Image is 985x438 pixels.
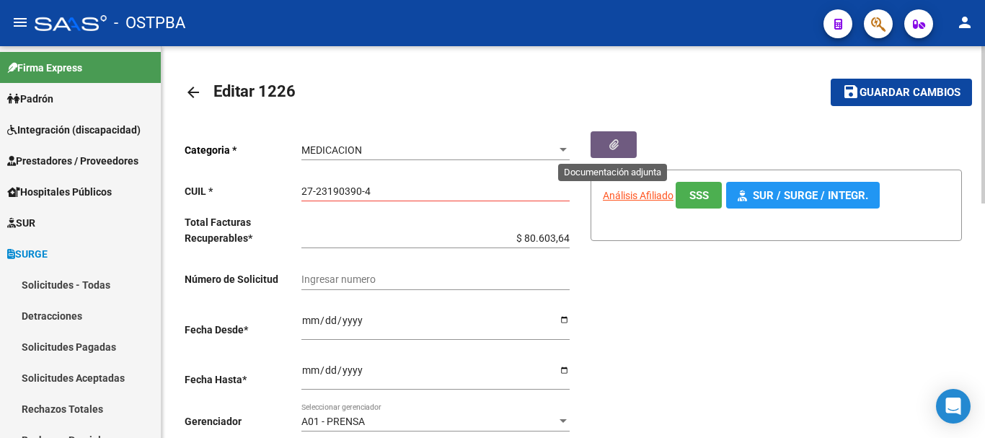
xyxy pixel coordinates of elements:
mat-icon: save [842,83,860,100]
p: Fecha Hasta [185,372,301,387]
span: Integración (discapacidad) [7,122,141,138]
mat-icon: arrow_back [185,84,202,101]
span: Hospitales Públicos [7,184,112,200]
p: Número de Solicitud [185,271,301,287]
span: Firma Express [7,60,82,76]
span: MEDICACION [301,144,362,156]
p: Gerenciador [185,413,301,429]
span: - OSTPBA [114,7,185,39]
p: Categoria * [185,142,301,158]
div: Open Intercom Messenger [936,389,971,424]
span: Análisis Afiliado [603,190,673,201]
span: Editar 1226 [213,82,296,100]
p: Total Facturas Recuperables [185,214,301,246]
span: A01 - PRENSA [301,416,365,427]
span: SUR [7,215,35,231]
button: SSS [676,182,722,209]
p: Fecha Desde [185,322,301,338]
mat-icon: menu [12,14,29,31]
span: SSS [689,189,709,202]
p: CUIL * [185,183,301,199]
span: Prestadores / Proveedores [7,153,138,169]
span: Guardar cambios [860,87,960,100]
button: SUR / SURGE / INTEGR. [726,182,880,209]
button: Guardar cambios [831,79,972,105]
mat-icon: person [956,14,973,31]
span: SURGE [7,246,48,262]
span: SUR / SURGE / INTEGR. [753,189,868,202]
span: Padrón [7,91,53,107]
